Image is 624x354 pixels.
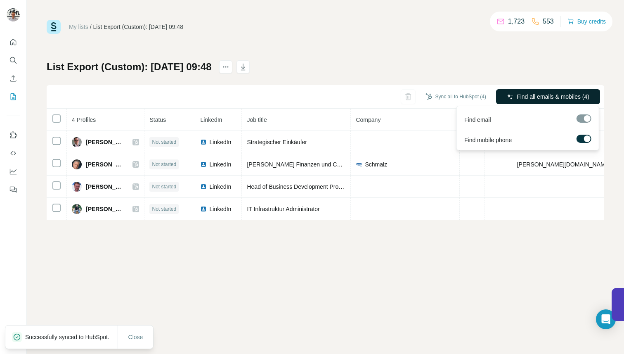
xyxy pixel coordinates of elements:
span: [PERSON_NAME] [86,160,124,169]
button: Quick start [7,35,20,50]
span: Strategischer Einkäufer [247,139,307,145]
img: LinkedIn logo [200,161,207,168]
span: Find mobile phone [464,136,512,144]
button: Use Surfe API [7,146,20,161]
img: Avatar [72,182,82,192]
img: Avatar [72,159,82,169]
span: [PERSON_NAME][DOMAIN_NAME] [517,161,611,168]
h1: List Export (Custom): [DATE] 09:48 [47,60,212,74]
span: Company [356,116,381,123]
button: Buy credits [567,16,606,27]
button: My lists [7,89,20,104]
p: 553 [543,17,554,26]
img: Avatar [72,204,82,214]
span: LinkedIn [209,205,231,213]
span: Schmalz [365,160,387,169]
img: Surfe Logo [47,20,61,34]
span: Find email [464,116,491,124]
button: Feedback [7,182,20,197]
button: Find all emails & mobiles (4) [496,89,600,104]
span: LinkedIn [209,138,231,146]
span: [PERSON_NAME] [86,138,124,146]
img: Avatar [7,8,20,21]
img: Avatar [72,137,82,147]
span: [PERSON_NAME] [86,205,124,213]
button: Enrich CSV [7,71,20,86]
p: 1,723 [508,17,525,26]
button: actions [219,60,232,74]
span: IT Infrastruktur Administrator [247,206,319,212]
p: Successfully synced to HubSpot. [25,333,116,341]
span: [PERSON_NAME] Finanzen und Controlling [247,161,360,168]
span: Close [128,333,143,341]
span: LinkedIn [209,160,231,169]
span: 4 Profiles [72,116,96,123]
li: / [90,23,92,31]
span: Not started [152,183,176,190]
div: List Export (Custom): [DATE] 09:48 [93,23,183,31]
span: Find all emails & mobiles (4) [517,93,589,101]
span: LinkedIn [200,116,222,123]
img: LinkedIn logo [200,183,207,190]
span: Job title [247,116,267,123]
span: Head of Business Development Process, Vacuum Automation - Components [247,183,442,190]
img: LinkedIn logo [200,139,207,145]
button: Close [123,330,149,344]
a: My lists [69,24,88,30]
img: LinkedIn logo [200,206,207,212]
span: Not started [152,161,176,168]
button: Sync all to HubSpot (4) [420,90,492,103]
div: Open Intercom Messenger [596,309,616,329]
button: Dashboard [7,164,20,179]
button: Search [7,53,20,68]
span: LinkedIn [209,183,231,191]
span: [PERSON_NAME] [86,183,124,191]
span: Not started [152,205,176,213]
img: company-logo [356,161,362,168]
button: Use Surfe on LinkedIn [7,128,20,143]
span: Not started [152,138,176,146]
span: Status [149,116,166,123]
